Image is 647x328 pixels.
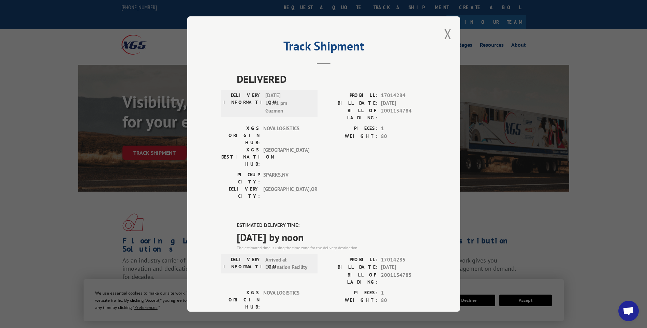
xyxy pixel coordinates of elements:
[381,297,426,304] span: 80
[221,146,260,168] label: XGS DESTINATION HUB:
[263,125,309,146] span: NOVA LOGISTICS
[263,146,309,168] span: [GEOGRAPHIC_DATA]
[263,185,309,200] span: [GEOGRAPHIC_DATA] , OR
[221,171,260,185] label: PICKUP CITY:
[265,92,311,115] span: [DATE] 12:41 pm Guzmen
[381,107,426,121] span: 2001134784
[324,100,378,107] label: BILL DATE:
[324,289,378,297] label: PIECES:
[324,256,378,264] label: PROBILL:
[381,271,426,286] span: 2001134785
[324,92,378,100] label: PROBILL:
[324,264,378,271] label: BILL DATE:
[324,271,378,286] label: BILL OF LADING:
[223,92,262,115] label: DELIVERY INFORMATION:
[265,256,311,271] span: Arrived at Destination Facility
[237,245,426,251] div: The estimated time is using the time zone for the delivery destination.
[221,185,260,200] label: DELIVERY CITY:
[221,289,260,311] label: XGS ORIGIN HUB:
[381,289,426,297] span: 1
[237,229,426,245] span: [DATE] by noon
[381,264,426,271] span: [DATE]
[263,171,309,185] span: SPARKS , NV
[221,41,426,54] h2: Track Shipment
[381,133,426,140] span: 80
[223,256,262,271] label: DELIVERY INFORMATION:
[324,133,378,140] label: WEIGHT:
[444,25,452,43] button: Close modal
[381,256,426,264] span: 17014285
[324,125,378,133] label: PIECES:
[324,107,378,121] label: BILL OF LADING:
[237,222,426,229] label: ESTIMATED DELIVERY TIME:
[618,301,639,321] div: Open chat
[381,100,426,107] span: [DATE]
[381,92,426,100] span: 17014284
[221,125,260,146] label: XGS ORIGIN HUB:
[237,71,426,87] span: DELIVERED
[324,297,378,304] label: WEIGHT:
[263,289,309,311] span: NOVA LOGISTICS
[381,125,426,133] span: 1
